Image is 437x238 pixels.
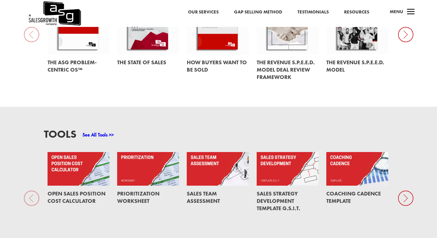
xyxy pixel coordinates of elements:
h3: Tools [44,129,76,143]
a: Coaching Cadence Template [326,190,381,204]
a: Testimonials [297,8,329,16]
span: Menu [390,9,403,15]
a: See All Tools >> [82,132,114,138]
a: Resources [344,8,369,16]
a: Sales Team Assessment [187,190,220,204]
a: Our Services [188,8,219,16]
a: Prioritization Worksheet [117,190,159,204]
a: Gap Selling Method [234,8,282,16]
span: a [405,6,417,18]
a: Open Sales Position Cost Calculator [48,190,105,204]
a: Sales Strategy Development Template G.S.I.T. [257,190,300,212]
